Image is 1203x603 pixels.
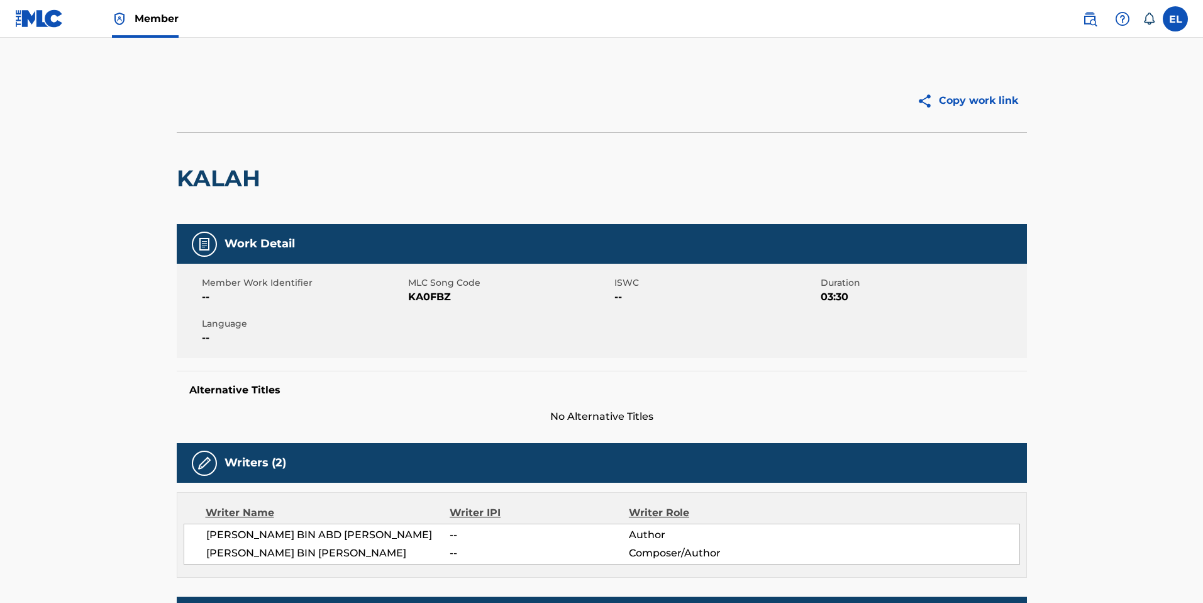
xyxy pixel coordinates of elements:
iframe: Chat Widget [1140,543,1203,603]
span: Duration [821,276,1024,290]
span: ISWC [614,276,818,290]
h5: Writers (2) [225,456,286,470]
span: No Alternative Titles [177,409,1027,424]
div: Writer Role [629,505,792,521]
span: Member Work Identifier [202,276,405,290]
img: Copy work link [917,93,939,109]
h5: Alternative Titles [189,384,1014,397]
a: Public Search [1077,6,1102,31]
div: Notifications [1143,13,1155,25]
span: -- [450,546,628,561]
span: Author [629,527,792,543]
img: Top Rightsholder [112,11,127,26]
h2: KALAH [177,164,267,193]
div: User Menu [1163,6,1188,31]
span: -- [202,330,405,346]
span: MLC Song Code [408,276,611,290]
button: Copy work link [908,85,1027,116]
span: [PERSON_NAME] BIN [PERSON_NAME] [206,546,450,561]
span: Member [135,11,179,26]
span: 03:30 [821,290,1024,305]
img: MLC Logo [15,9,64,28]
span: Language [202,317,405,330]
img: help [1115,11,1130,26]
span: -- [614,290,818,305]
span: -- [202,290,405,305]
span: [PERSON_NAME] BIN ABD [PERSON_NAME] [206,527,450,543]
span: -- [450,527,628,543]
img: Writers [197,456,212,471]
div: Help [1110,6,1135,31]
img: search [1082,11,1097,26]
div: Writer Name [206,505,450,521]
div: Writer IPI [450,505,629,521]
h5: Work Detail [225,237,295,251]
img: Work Detail [197,237,212,252]
span: KA0FBZ [408,290,611,305]
span: Composer/Author [629,546,792,561]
